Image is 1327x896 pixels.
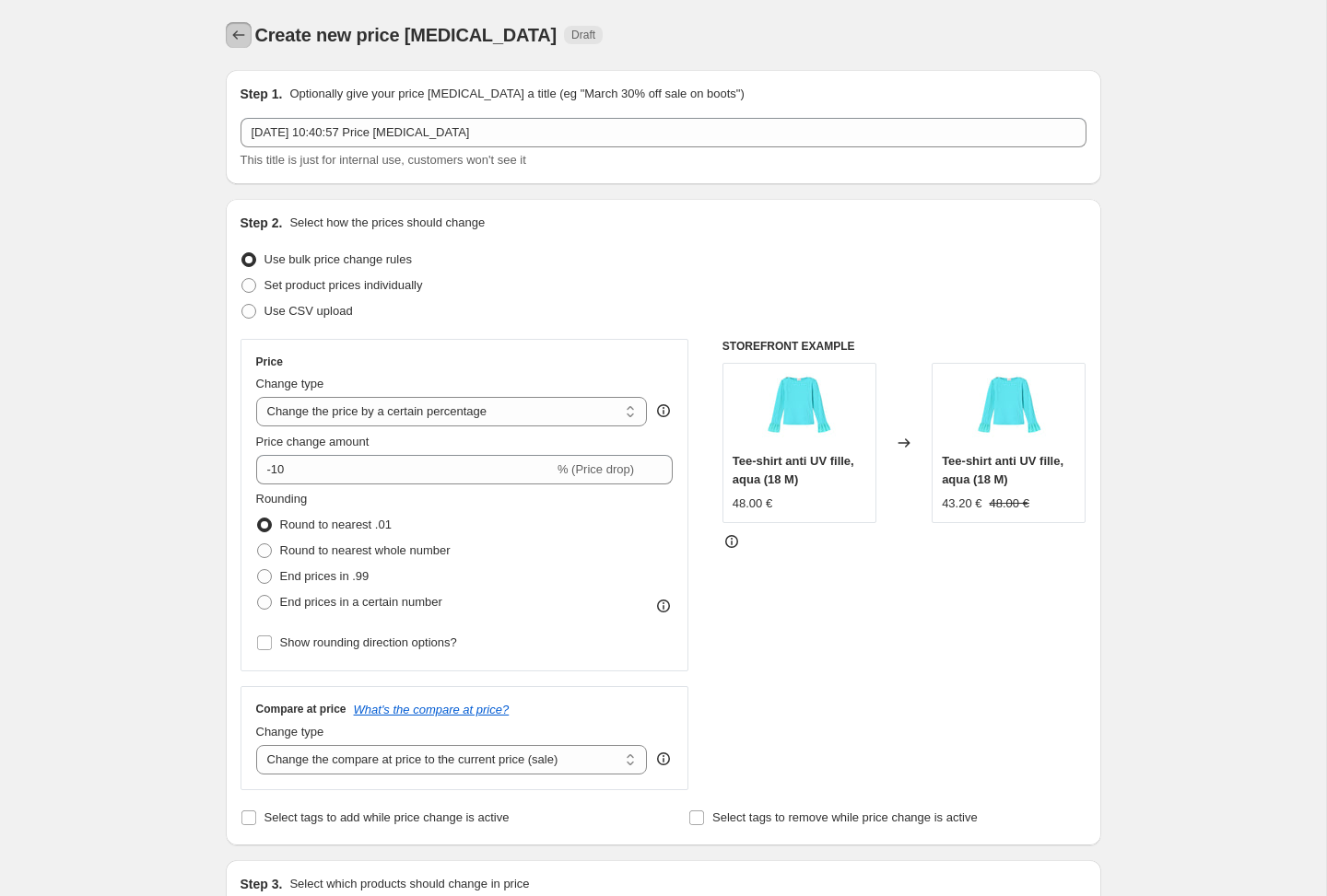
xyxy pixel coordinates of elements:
[256,455,554,484] input: -15
[280,569,370,583] span: End prices in .99
[280,635,457,649] span: Show rounding direction options?
[280,595,442,609] span: End prices in a certain number
[571,28,595,42] span: Draft
[256,355,283,369] h3: Price
[942,495,981,513] div: 43.20 €
[280,518,392,531] span: Round to nearest .01
[264,278,423,292] span: Set product prices individually
[289,214,485,232] p: Select how the prices should change
[241,153,526,167] span: This title is just for internal use, customers won't see it
[558,462,634,476] span: % (Price drop)
[733,495,772,513] div: 48.00 €
[241,118,1086,147] input: 30% off holiday sale
[256,377,324,390] span: Change type
[762,373,836,447] img: tee-shirt-anti-uv-fille-aqua-lison-paris-66592_80x.jpg
[226,22,252,48] button: Price change jobs
[256,492,308,506] span: Rounding
[990,495,1029,513] strike: 48.00 €
[241,875,283,893] h2: Step 3.
[972,373,1046,447] img: tee-shirt-anti-uv-fille-aqua-lison-paris-66592_80x.jpg
[256,702,346,716] h3: Compare at price
[241,85,283,103] h2: Step 1.
[241,214,283,232] h2: Step 2.
[264,252,412,266] span: Use bulk price change rules
[722,339,1086,354] h6: STOREFRONT EXAMPLE
[255,25,558,45] span: Create new price [MEDICAL_DATA]
[289,875,529,893] p: Select which products should change in price
[354,703,510,716] button: What's the compare at price?
[654,401,673,420] div: help
[264,810,510,824] span: Select tags to add while price change is active
[264,304,353,318] span: Use CSV upload
[654,750,673,768] div: help
[712,810,978,824] span: Select tags to remove while price change is active
[256,725,324,739] span: Change type
[256,435,370,448] span: Price change amount
[733,454,854,486] span: Tee-shirt anti UV fille, aqua (18 M)
[280,543,451,557] span: Round to nearest whole number
[942,454,1063,486] span: Tee-shirt anti UV fille, aqua (18 M)
[289,85,744,103] p: Optionally give your price [MEDICAL_DATA] a title (eg "March 30% off sale on boots")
